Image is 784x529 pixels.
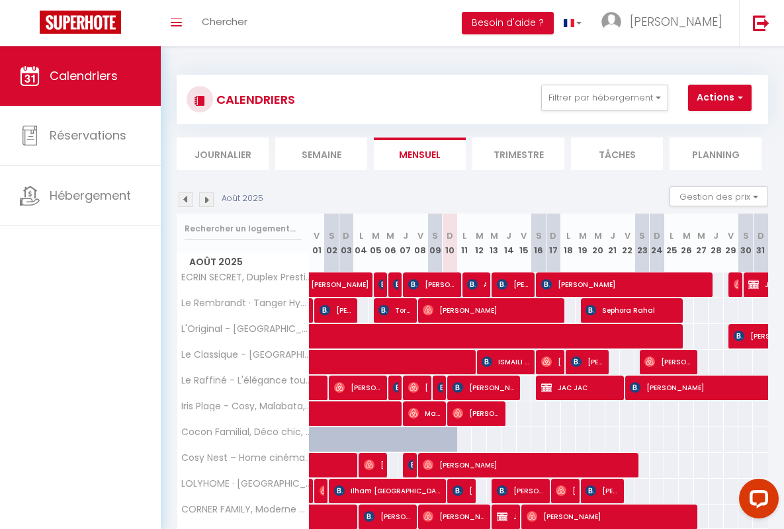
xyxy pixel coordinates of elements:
[601,12,621,32] img: ...
[369,214,383,272] th: 05
[354,214,369,272] th: 04
[179,453,312,463] span: Cosy Nest – Home cinéma, Plage, [GEOGRAPHIC_DATA], [GEOGRAPHIC_DATA]
[324,214,339,272] th: 02
[625,229,631,242] abbr: V
[639,229,645,242] abbr: S
[383,214,398,272] th: 06
[443,214,457,272] th: 10
[423,504,486,529] span: [PERSON_NAME]
[50,127,126,143] span: Réservations
[179,376,312,386] span: Le Raffiné - L'élégance tout simplement - Gare TGV - [GEOGRAPHIC_DATA]
[605,214,620,272] th: 21
[453,375,515,400] span: [PERSON_NAME] Ftitache
[311,265,433,290] span: [PERSON_NAME]
[517,214,531,272] th: 15
[453,401,501,426] span: [PERSON_NAME]
[550,229,556,242] abbr: D
[432,229,438,242] abbr: S
[594,229,602,242] abbr: M
[50,67,118,84] span: Calendriers
[359,229,363,242] abbr: L
[541,85,668,111] button: Filtrer par hébergement
[743,229,749,242] abbr: S
[364,452,383,477] span: [PERSON_NAME]
[179,298,312,308] span: Le Rembrandt · Tanger Hypercentre, Balcon aménagé, Vue mer, 2SDB
[541,375,619,400] span: JAC JAC
[40,11,121,34] img: Super Booking
[688,85,752,111] button: Actions
[364,504,412,529] span: [PERSON_NAME]
[654,229,660,242] abbr: D
[417,229,423,242] abbr: V
[497,272,531,297] span: [PERSON_NAME]
[679,214,693,272] th: 26
[634,214,649,272] th: 23
[275,138,367,170] li: Semaine
[339,214,353,272] th: 03
[453,478,472,503] span: [PERSON_NAME] Touate
[378,272,383,297] span: [PERSON_NAME]
[472,138,564,170] li: Trimestre
[541,349,560,374] span: [PERSON_NAME]
[179,272,312,282] span: ECRIN SECRET, Duplex Prestige, Hypercentre, Parking
[506,229,511,242] abbr: J
[179,324,312,334] span: L'Original - [GEOGRAPHIC_DATA] - [GEOGRAPHIC_DATA]
[179,505,312,514] span: CORNER FAMILY, Moderne & Design, Hypercentre, Corniche à 3' à pied
[310,214,324,272] th: 01
[413,214,427,272] th: 08
[728,229,734,242] abbr: V
[408,375,427,400] span: [PERSON_NAME]
[586,478,619,503] span: [PERSON_NAME] [PERSON_NAME]
[610,229,615,242] abbr: J
[185,217,302,241] input: Rechercher un logement...
[372,229,380,242] abbr: M
[487,214,501,272] th: 13
[304,272,319,298] a: [PERSON_NAME]
[213,85,295,114] h3: CALENDRIERS
[378,298,412,323] span: Tor-[PERSON_NAME]
[501,214,516,272] th: 14
[579,229,587,242] abbr: M
[447,229,453,242] abbr: D
[644,349,693,374] span: [PERSON_NAME]
[490,229,498,242] abbr: M
[734,272,738,297] span: [PERSON_NAME]
[753,214,768,272] th: 31
[179,479,312,489] span: LOLYHOME · [GEOGRAPHIC_DATA], [GEOGRAPHIC_DATA] et [GEOGRAPHIC_DATA]
[476,229,484,242] abbr: M
[222,192,263,205] p: Août 2025
[482,349,530,374] span: ISMAILI [PERSON_NAME]
[423,452,631,477] span: [PERSON_NAME]
[697,229,705,242] abbr: M
[664,214,679,272] th: 25
[650,214,664,272] th: 24
[531,214,546,272] th: 16
[374,138,466,170] li: Mensuel
[571,349,605,374] span: [PERSON_NAME]
[457,214,472,272] th: 11
[556,478,575,503] span: [PERSON_NAME]
[408,452,413,477] span: Ouais Zitane
[541,272,706,297] span: [PERSON_NAME]
[179,427,312,437] span: Cocon Familial, Déco chic, Suite parentale, A/C
[427,214,442,272] th: 09
[408,272,457,297] span: [PERSON_NAME]
[462,12,554,34] button: Besoin d'aide ?
[202,15,247,28] span: Chercher
[334,478,441,503] span: Ilham [GEOGRAPHIC_DATA]
[670,229,674,242] abbr: L
[527,504,691,529] span: [PERSON_NAME]
[393,272,398,297] span: [PERSON_NAME]
[670,138,762,170] li: Planning
[343,229,349,242] abbr: D
[177,253,309,272] span: Août 2025
[630,13,722,30] span: [PERSON_NAME]
[497,504,516,529] span: JAC JAC
[329,229,335,242] abbr: S
[576,214,590,272] th: 19
[50,187,131,204] span: Hébergement
[334,375,382,400] span: [PERSON_NAME]
[521,229,527,242] abbr: V
[586,298,677,323] span: Sephora Rahal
